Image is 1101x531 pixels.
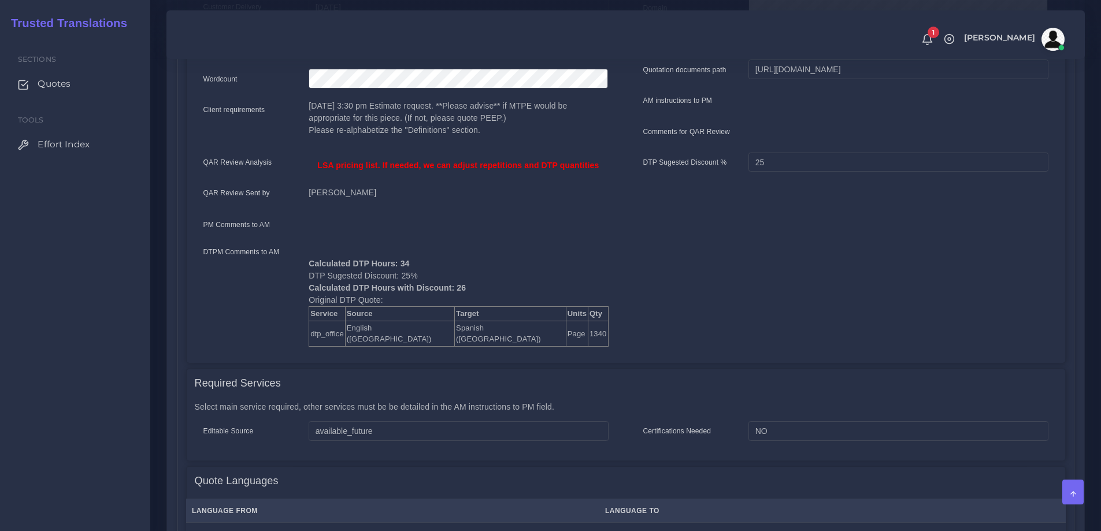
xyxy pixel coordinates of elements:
[643,95,713,106] label: AM instructions to PM
[195,401,1057,413] p: Select main service required, other services must be be detailed in the AM instructions to PM field.
[38,77,71,90] span: Quotes
[345,307,454,321] th: Source
[958,28,1069,51] a: [PERSON_NAME]avatar
[203,188,270,198] label: QAR Review Sent by
[309,187,608,199] p: [PERSON_NAME]
[599,499,1021,523] th: Language To
[18,55,56,64] span: Sections
[195,475,279,488] h4: Quote Languages
[588,321,609,346] td: 1340
[203,220,270,230] label: PM Comments to AM
[203,74,238,84] label: Wordcount
[203,426,254,436] label: Editable Source
[928,27,939,38] span: 1
[186,499,599,523] th: Language From
[643,127,730,137] label: Comments for QAR Review
[309,100,608,136] p: [DATE] 3:30 pm Estimate request. **Please advise** if MTPE would be appropriate for this piece. (...
[566,307,588,321] th: Units
[964,34,1035,42] span: [PERSON_NAME]
[9,72,142,96] a: Quotes
[309,307,346,321] th: Service
[18,116,44,124] span: Tools
[1041,28,1065,51] img: avatar
[309,321,346,346] td: dtp_office
[3,14,127,33] a: Trusted Translations
[195,377,281,390] h4: Required Services
[643,426,711,436] label: Certifications Needed
[203,247,280,257] label: DTPM Comments to AM
[917,33,937,46] a: 1
[588,307,609,321] th: Qty
[203,105,265,115] label: Client requirements
[38,138,90,151] span: Effort Index
[566,321,588,346] td: Page
[643,65,726,75] label: Quotation documents path
[203,157,272,168] label: QAR Review Analysis
[455,321,566,346] td: Spanish ([GEOGRAPHIC_DATA])
[309,259,409,268] b: Calculated DTP Hours: 34
[317,159,599,172] p: LSA pricing list. If needed, we can adjust repetitions and DTP quantities
[300,246,617,347] div: DTP Sugested Discount: 25% Original DTP Quote:
[3,16,127,30] h2: Trusted Translations
[309,283,466,292] b: Calculated DTP Hours with Discount: 26
[455,307,566,321] th: Target
[9,132,142,157] a: Effort Index
[345,321,454,346] td: English ([GEOGRAPHIC_DATA])
[643,157,727,168] label: DTP Sugested Discount %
